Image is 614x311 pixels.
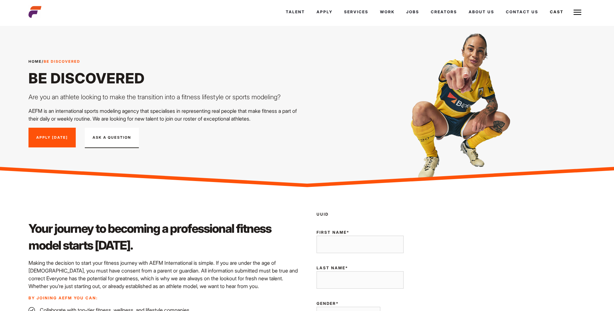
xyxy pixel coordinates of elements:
[85,128,139,148] button: Ask A Question
[28,59,42,64] a: Home
[317,211,329,217] label: UUID
[28,70,303,87] h1: Be Discovered
[544,3,569,21] a: Cast
[338,3,374,21] a: Services
[425,3,463,21] a: Creators
[317,230,350,235] label: First Name
[400,3,425,21] a: Jobs
[311,3,338,21] a: Apply
[28,259,303,290] p: Making the decision to start your fitness journey with AEFM International is simple. If you are u...
[317,265,348,271] label: Last Name
[317,301,339,306] label: Gender
[28,295,303,301] p: By joining AEFM you can:
[463,3,500,21] a: About Us
[28,128,76,148] a: Apply [DATE]
[28,107,303,123] p: AEFM is an international sports modeling agency that specialises in representing real people that...
[500,3,544,21] a: Contact Us
[44,59,80,64] strong: Be Discovered
[28,5,41,18] img: cropped-aefm-brand-fav-22-square.png
[280,3,311,21] a: Talent
[28,220,303,254] h2: Your journey to becoming a professional fitness model starts [DATE].
[28,92,303,102] p: Are you an athlete looking to make the transition into a fitness lifestyle or sports modeling?
[374,3,400,21] a: Work
[574,8,581,16] img: Burger icon
[28,59,80,64] span: /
